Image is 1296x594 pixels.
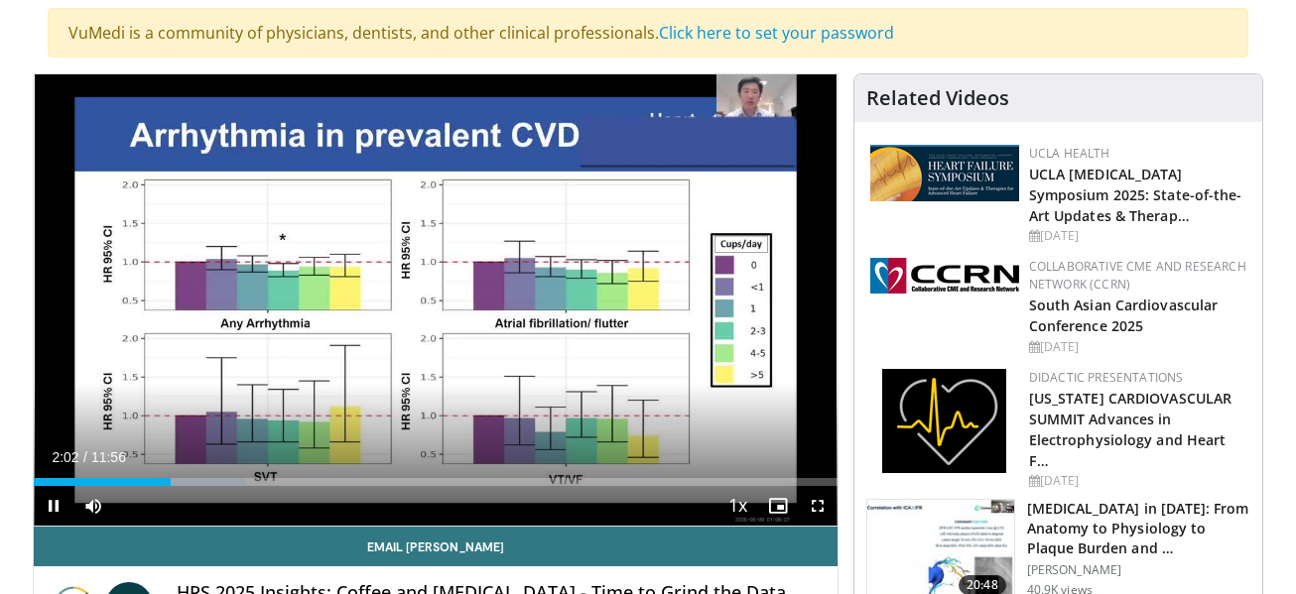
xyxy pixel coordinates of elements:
button: Mute [73,486,113,526]
div: [DATE] [1029,338,1246,356]
a: Click here to set your password [659,22,894,44]
span: / [83,449,87,465]
button: Enable picture-in-picture mode [758,486,798,526]
button: Playback Rate [718,486,758,526]
span: 2:02 [52,449,78,465]
img: a04ee3ba-8487-4636-b0fb-5e8d268f3737.png.150x105_q85_autocrop_double_scale_upscale_version-0.2.png [870,258,1019,294]
div: Didactic Presentations [1029,369,1246,387]
a: UCLA Health [1029,145,1110,162]
span: 11:56 [91,449,126,465]
a: Email [PERSON_NAME] [34,527,838,566]
div: [DATE] [1029,227,1246,245]
video-js: Video Player [34,74,838,527]
h3: [MEDICAL_DATA] in [DATE]: From Anatomy to Physiology to Plaque Burden and … [1027,499,1250,558]
h4: Related Videos [866,86,1009,110]
div: [DATE] [1029,472,1246,490]
a: [US_STATE] CARDIOVASCULAR SUMMIT Advances in Electrophysiology and Heart F… [1029,389,1232,470]
a: South Asian Cardiovascular Conference 2025 [1029,296,1219,335]
img: 0682476d-9aca-4ba2-9755-3b180e8401f5.png.150x105_q85_autocrop_double_scale_upscale_version-0.2.png [870,145,1019,201]
div: VuMedi is a community of physicians, dentists, and other clinical professionals. [48,8,1248,58]
a: UCLA [MEDICAL_DATA] Symposium 2025: State-of-the-Art Updates & Therap… [1029,165,1242,225]
img: 1860aa7a-ba06-47e3-81a4-3dc728c2b4cf.png.150x105_q85_autocrop_double_scale_upscale_version-0.2.png [882,369,1006,473]
button: Fullscreen [798,486,838,526]
button: Pause [34,486,73,526]
a: Collaborative CME and Research Network (CCRN) [1029,258,1246,293]
p: [PERSON_NAME] [1027,562,1250,578]
div: Progress Bar [34,478,838,486]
